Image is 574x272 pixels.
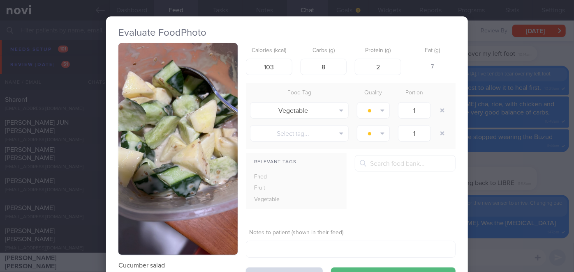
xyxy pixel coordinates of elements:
[358,47,398,55] label: Protein (g)
[355,155,456,171] input: Search food bank...
[355,59,401,75] input: 9
[246,171,299,183] div: Fried
[118,261,238,270] p: Cucumber salad
[398,125,431,142] input: 1.0
[249,47,289,55] label: Calories (kcal)
[249,229,452,237] label: Notes to patient (shown in their feed)
[304,47,344,55] label: Carbs (g)
[246,59,292,75] input: 250
[246,183,299,194] div: Fruit
[250,125,349,142] button: Select tag...
[246,194,299,206] div: Vegetable
[398,102,431,119] input: 1.0
[246,87,353,99] div: Food Tag
[410,59,456,76] div: 7
[118,27,456,39] h2: Evaluate Food Photo
[246,157,347,167] div: Relevant Tags
[394,87,435,99] div: Portion
[353,87,394,99] div: Quality
[250,102,349,119] button: Vegetable
[301,59,347,75] input: 33
[413,47,453,55] label: Fat (g)
[118,43,238,255] img: Cucumber salad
